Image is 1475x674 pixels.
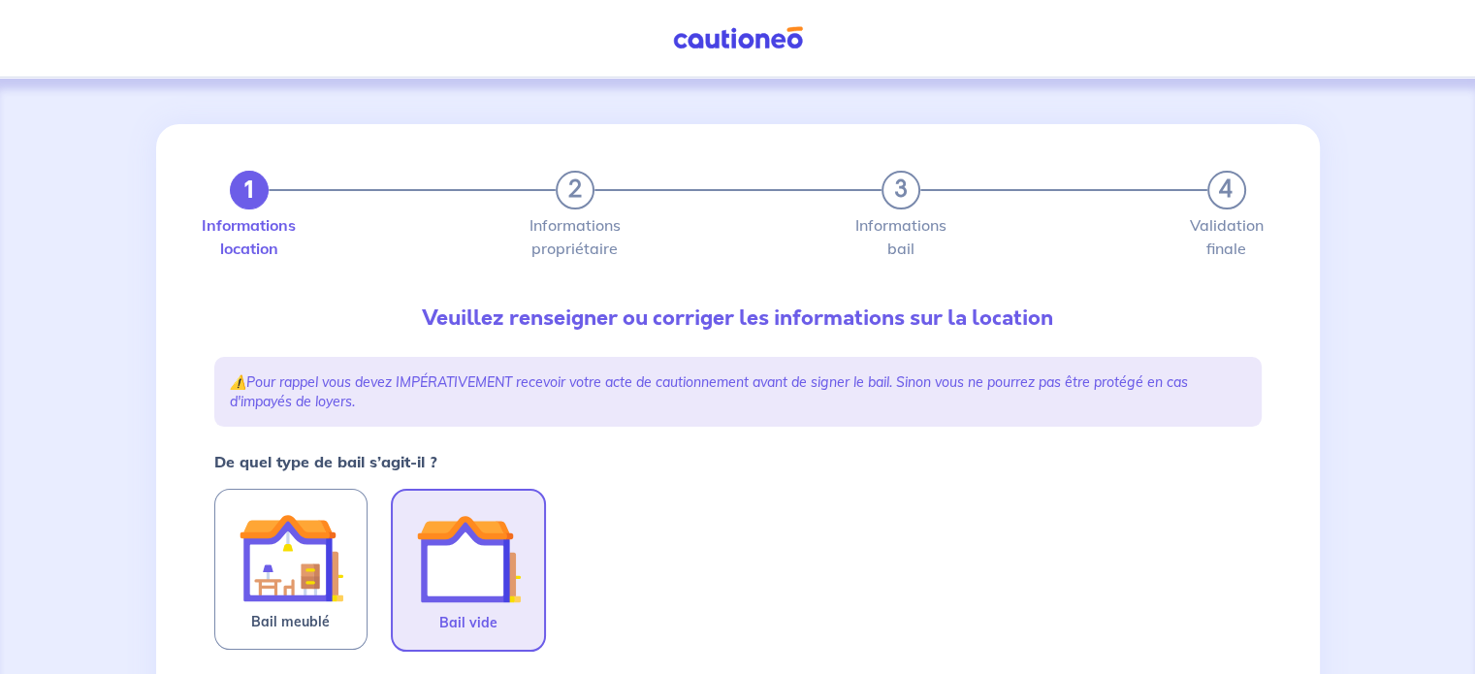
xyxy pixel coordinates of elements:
[439,611,497,634] span: Bail vide
[665,26,811,50] img: Cautioneo
[230,372,1246,411] p: ⚠️
[556,217,594,256] label: Informations propriétaire
[251,610,330,633] span: Bail meublé
[882,217,920,256] label: Informations bail
[214,452,437,471] strong: De quel type de bail s’agit-il ?
[239,505,343,610] img: illu_furnished_lease.svg
[230,171,269,209] button: 1
[416,506,521,611] img: illu_empty_lease.svg
[1207,217,1246,256] label: Validation finale
[230,217,269,256] label: Informations location
[230,373,1188,410] em: Pour rappel vous devez IMPÉRATIVEMENT recevoir votre acte de cautionnement avant de signer le bai...
[214,303,1262,334] p: Veuillez renseigner ou corriger les informations sur la location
